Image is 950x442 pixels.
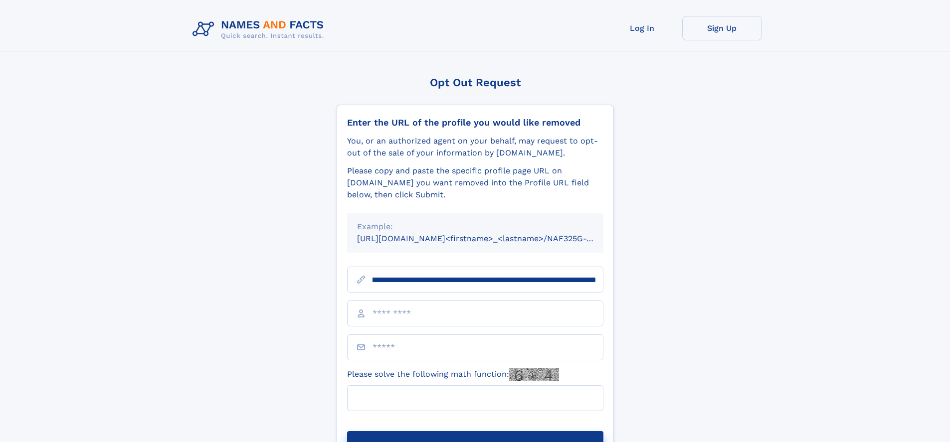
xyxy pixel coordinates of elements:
[347,117,603,128] div: Enter the URL of the profile you would like removed
[189,16,332,43] img: Logo Names and Facts
[357,234,622,243] small: [URL][DOMAIN_NAME]<firstname>_<lastname>/NAF325G-xxxxxxxx
[682,16,762,40] a: Sign Up
[337,76,614,89] div: Opt Out Request
[357,221,593,233] div: Example:
[347,368,559,381] label: Please solve the following math function:
[347,135,603,159] div: You, or an authorized agent on your behalf, may request to opt-out of the sale of your informatio...
[347,165,603,201] div: Please copy and paste the specific profile page URL on [DOMAIN_NAME] you want removed into the Pr...
[602,16,682,40] a: Log In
